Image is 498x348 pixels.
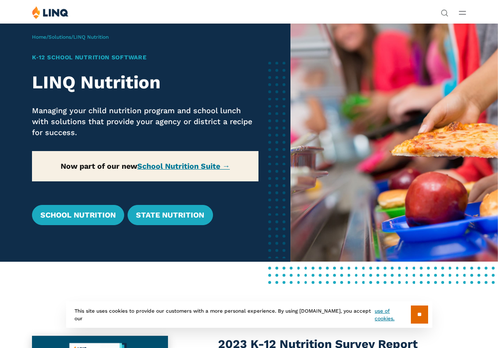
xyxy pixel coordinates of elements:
a: School Nutrition [32,205,124,225]
img: Nutrition Overview Banner [290,23,498,262]
button: Open Search Bar [441,8,448,16]
img: LINQ | K‑12 Software [32,6,69,19]
a: use of cookies. [375,307,410,322]
a: State Nutrition [128,205,213,225]
a: School Nutrition Suite → [137,162,230,170]
div: This site uses cookies to provide our customers with a more personal experience. By using [DOMAIN... [66,301,432,328]
p: Managing your child nutrition program and school lunch with solutions that provide your agency or... [32,105,258,138]
a: Home [32,34,46,40]
span: LINQ Nutrition [73,34,109,40]
strong: LINQ Nutrition [32,72,160,93]
a: Solutions [48,34,71,40]
span: / / [32,34,109,40]
button: Open Main Menu [459,8,466,17]
h1: K‑12 School Nutrition Software [32,53,258,62]
nav: Utility Navigation [441,6,448,16]
strong: Now part of our new [61,162,230,170]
